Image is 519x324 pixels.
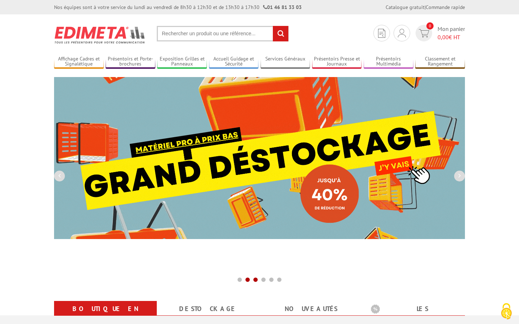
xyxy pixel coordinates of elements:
span: 0,00 [438,33,449,41]
b: Les promotions [371,302,461,317]
div: Nos équipes sont à votre service du lundi au vendredi de 8h30 à 12h30 et de 13h30 à 17h30 [54,4,302,11]
a: Présentoirs et Porte-brochures [106,56,155,68]
img: devis rapide [419,29,429,37]
a: Présentoirs Presse et Journaux [312,56,362,68]
a: Présentoirs Multimédia [364,56,413,68]
a: Catalogue gratuit [386,4,425,10]
span: Mon panier [438,25,465,41]
img: devis rapide [398,29,406,37]
a: Classement et Rangement [415,56,465,68]
a: nouveautés [268,302,354,315]
a: Destockage [165,302,251,315]
a: Affichage Cadres et Signalétique [54,56,104,68]
a: Services Généraux [261,56,310,68]
span: € HT [438,33,465,41]
a: Accueil Guidage et Sécurité [209,56,259,68]
span: 0 [426,22,434,30]
button: Cookies (fenêtre modale) [494,300,519,324]
input: rechercher [273,26,288,41]
div: | [386,4,465,11]
input: Rechercher un produit ou une référence... [157,26,289,41]
img: Présentoir, panneau, stand - Edimeta - PLV, affichage, mobilier bureau, entreprise [54,22,146,48]
a: devis rapide 0 Mon panier 0,00€ HT [414,25,465,41]
img: Cookies (fenêtre modale) [497,302,515,320]
strong: 01 46 81 33 03 [263,4,302,10]
a: Exposition Grilles et Panneaux [157,56,207,68]
a: Commande rapide [426,4,465,10]
img: devis rapide [378,29,385,38]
